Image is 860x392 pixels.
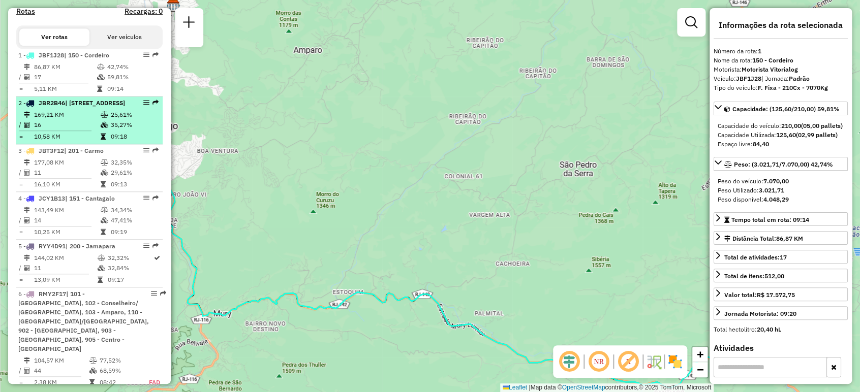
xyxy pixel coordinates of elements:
[718,195,844,204] div: Peso disponível:
[101,122,108,128] i: % de utilização da cubagem
[752,56,793,64] strong: 150 - Cordeiro
[758,84,828,91] strong: F. Fixa - 210Cx - 7070Kg
[89,357,97,364] i: % de utilização do peso
[801,122,843,129] strong: (05,00 pallets)
[101,207,108,213] i: % de utilização do peso
[143,100,149,106] em: Opções
[110,179,159,189] td: 09:13
[667,353,683,370] img: Exibir/Ocultar setores
[714,343,848,353] h4: Atividades
[34,275,97,285] td: 13,09 KM
[34,157,100,168] td: 177,08 KM
[714,325,848,334] div: Total hectolitro:
[152,195,159,201] em: Rota exportada
[89,28,160,46] button: Ver veículos
[66,242,115,250] span: | 200 - Jamapara
[101,181,106,187] i: Tempo total em rota
[34,110,100,120] td: 169,21 KM
[99,377,139,387] td: 08:42
[154,255,160,261] i: Rota otimizada
[18,72,23,82] td: /
[757,291,795,299] strong: R$ 17.572,75
[143,243,149,249] em: Opções
[160,290,166,297] em: Rota exportada
[39,242,66,250] span: RYY4D91
[718,121,844,130] div: Capacidade do veículo:
[107,84,158,94] td: 09:14
[39,147,64,154] span: JBT3F12
[107,253,153,263] td: 32,32%
[714,212,848,226] a: Tempo total em rota: 09:14
[125,7,163,16] h4: Recargas: 0
[89,379,95,385] i: Tempo total em rota
[107,275,153,285] td: 09:17
[34,132,100,142] td: 10,58 KM
[759,186,784,194] strong: 3.021,71
[587,349,611,374] span: Ocultar NR
[18,290,149,352] span: | 101 - [GEOGRAPHIC_DATA], 102 - Conselheiro/ [GEOGRAPHIC_DATA], 103 - Amparo, 110 - [GEOGRAPHIC_...
[34,263,97,273] td: 11
[18,84,23,94] td: =
[24,217,30,223] i: Total de Atividades
[697,348,703,361] span: +
[714,287,848,301] a: Valor total:R$ 17.572,75
[107,62,158,72] td: 42,74%
[34,205,100,215] td: 143,49 KM
[65,194,115,202] span: | 151 - Cantagalo
[718,186,844,195] div: Peso Utilizado:
[757,325,781,333] strong: 20,40 hL
[34,215,100,225] td: 14
[796,131,838,139] strong: (02,99 pallets)
[34,253,97,263] td: 144,02 KM
[152,243,159,249] em: Rota exportada
[714,20,848,30] h4: Informações da rota selecionada
[24,207,30,213] i: Distância Total
[110,227,159,237] td: 09:19
[34,62,97,72] td: 86,87 KM
[18,290,149,352] span: 6 -
[110,205,159,215] td: 34,34%
[34,179,100,189] td: 16,10 KM
[64,147,104,154] span: | 201 - Carmo
[718,177,789,185] span: Peso do veículo:
[107,72,158,82] td: 59,81%
[753,140,769,148] strong: 84,40
[24,74,30,80] i: Total de Atividades
[714,269,848,282] a: Total de itens:512,00
[724,290,795,300] div: Valor total:
[110,157,159,168] td: 32,35%
[24,368,30,374] i: Total de Atividades
[101,159,108,166] i: % de utilização do peso
[18,120,23,130] td: /
[39,99,65,107] span: JBR2B46
[139,377,161,387] td: FAD
[89,368,97,374] i: % de utilização da cubagem
[724,272,784,281] div: Total de itens:
[143,52,149,58] em: Opções
[16,7,35,16] a: Rotas
[18,242,115,250] span: 5 -
[98,277,103,283] i: Tempo total em rota
[24,112,30,118] i: Distância Total
[101,229,106,235] i: Tempo total em rota
[714,56,848,65] div: Nome da rota:
[714,102,848,115] a: Capacidade: (125,60/210,00) 59,81%
[98,255,105,261] i: % de utilização do peso
[143,195,149,201] em: Opções
[714,231,848,245] a: Distância Total:86,87 KM
[101,170,108,176] i: % de utilização da cubagem
[152,52,159,58] em: Rota exportada
[39,51,64,59] span: JBF1J28
[101,112,108,118] i: % de utilização do peso
[763,195,789,203] strong: 4.048,29
[64,51,109,59] span: | 150 - Cordeiro
[99,366,139,376] td: 68,59%
[151,290,157,297] em: Opções
[18,227,23,237] td: =
[714,306,848,320] a: Jornada Motorista: 09:20
[143,147,149,153] em: Opções
[718,140,844,149] div: Espaço livre:
[18,194,115,202] span: 4 -
[18,147,104,154] span: 3 -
